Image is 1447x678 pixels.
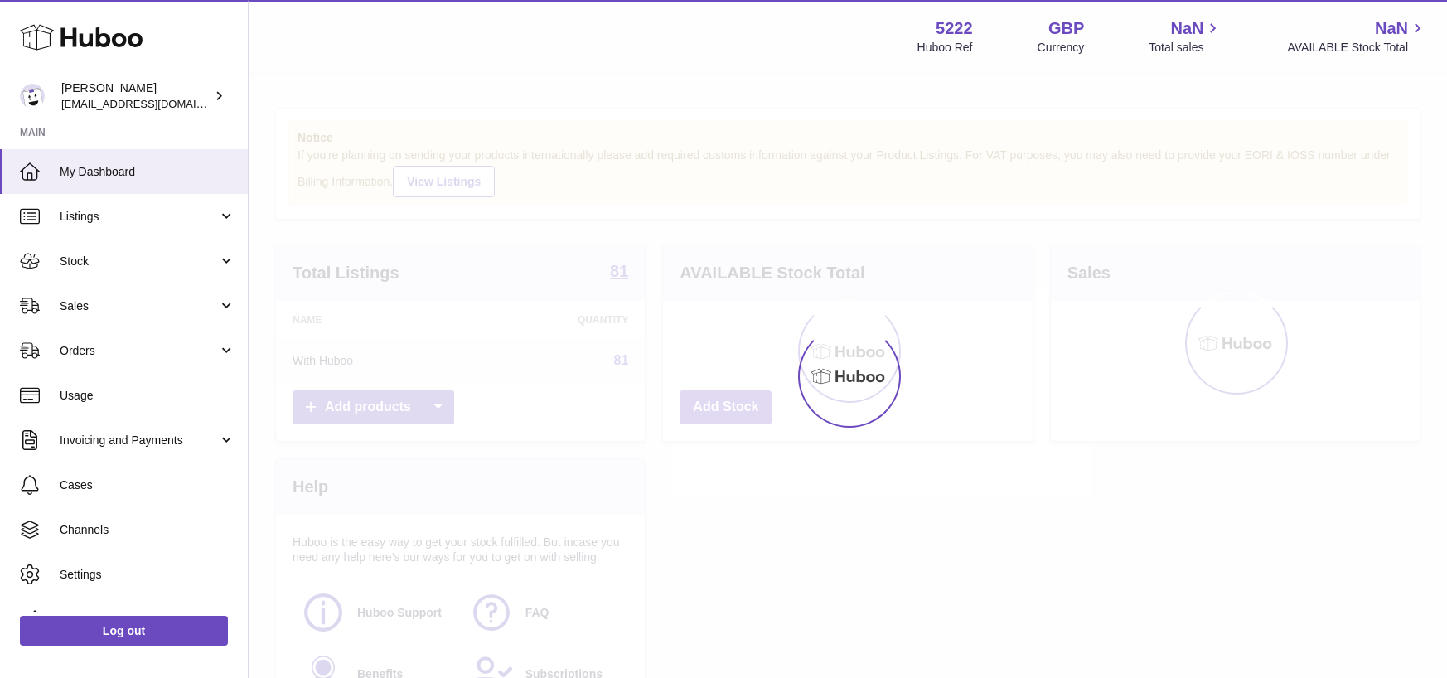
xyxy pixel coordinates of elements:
span: Sales [60,298,218,314]
span: Stock [60,254,218,269]
span: Orders [60,343,218,359]
div: Currency [1038,40,1085,56]
img: internalAdmin-5222@internal.huboo.com [20,84,45,109]
span: Total sales [1149,40,1222,56]
span: NaN [1170,17,1203,40]
span: My Dashboard [60,164,235,180]
span: Settings [60,567,235,583]
span: Usage [60,388,235,404]
a: Log out [20,616,228,646]
span: AVAILABLE Stock Total [1287,40,1427,56]
div: [PERSON_NAME] [61,80,211,112]
strong: GBP [1048,17,1084,40]
strong: 5222 [936,17,973,40]
a: NaN Total sales [1149,17,1222,56]
span: Invoicing and Payments [60,433,218,448]
a: NaN AVAILABLE Stock Total [1287,17,1427,56]
span: Returns [60,612,235,627]
span: Listings [60,209,218,225]
span: NaN [1375,17,1408,40]
span: [EMAIL_ADDRESS][DOMAIN_NAME] [61,97,244,110]
span: Channels [60,522,235,538]
div: Huboo Ref [917,40,973,56]
span: Cases [60,477,235,493]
